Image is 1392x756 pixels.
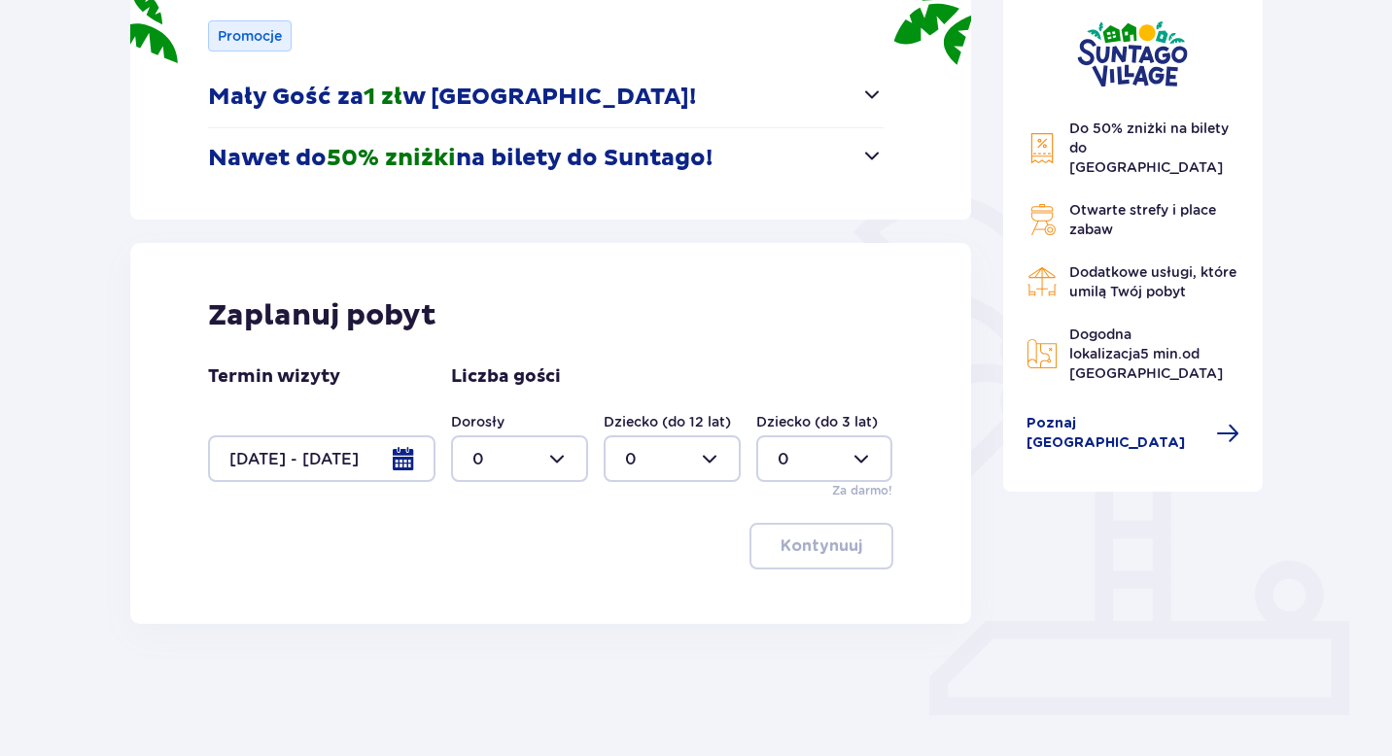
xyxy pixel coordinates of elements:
p: Za darmo! [832,482,892,499]
span: Poznaj [GEOGRAPHIC_DATA] [1027,414,1205,453]
button: Kontynuuj [749,523,893,569]
img: Restaurant Icon [1027,266,1058,297]
span: Dogodna lokalizacja od [GEOGRAPHIC_DATA] [1069,326,1223,381]
span: 50% zniżki [327,144,456,173]
span: 1 zł [364,83,402,112]
label: Dziecko (do 12 lat) [604,412,731,431]
span: Dodatkowe usługi, które umilą Twój pobyt [1069,264,1236,299]
span: Otwarte strefy i place zabaw [1069,202,1216,237]
p: Promocje [218,26,282,46]
img: Map Icon [1027,338,1058,369]
p: Zaplanuj pobyt [208,297,436,334]
p: Mały Gość za w [GEOGRAPHIC_DATA]! [208,83,696,112]
button: Nawet do50% zniżkina bilety do Suntago! [208,128,884,189]
p: Liczba gości [451,365,561,389]
label: Dziecko (do 3 lat) [756,412,878,431]
img: Discount Icon [1027,132,1058,164]
span: 5 min. [1140,346,1182,361]
img: Grill Icon [1027,204,1058,235]
span: Do 50% zniżki na bilety do [GEOGRAPHIC_DATA] [1069,120,1229,175]
img: Suntago Village [1077,20,1188,87]
a: Poznaj [GEOGRAPHIC_DATA] [1027,414,1240,453]
label: Dorosły [451,412,505,431]
button: Mały Gość za1 złw [GEOGRAPHIC_DATA]! [208,67,884,127]
p: Termin wizyty [208,365,340,389]
p: Kontynuuj [781,535,862,557]
p: Nawet do na bilety do Suntago! [208,144,713,173]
